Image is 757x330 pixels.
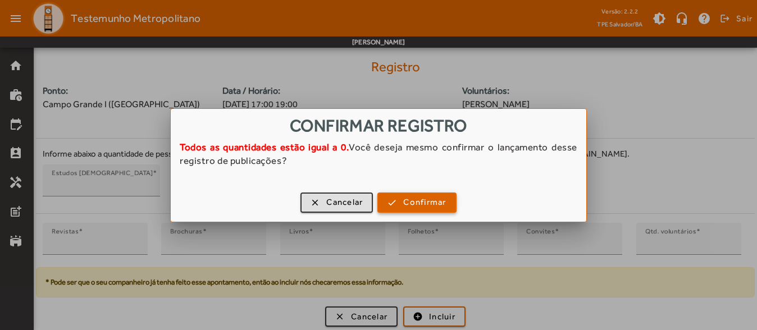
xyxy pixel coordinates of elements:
strong: Todos as quantidades estão igual a 0. [180,141,349,153]
button: Cancelar [300,192,373,213]
span: Confirmar [403,196,446,209]
div: Você deseja mesmo confirmar o lançamento desse registro de publicações? [171,140,586,178]
span: Confirmar registro [290,116,467,135]
span: Cancelar [326,196,363,209]
button: Confirmar [377,192,456,213]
